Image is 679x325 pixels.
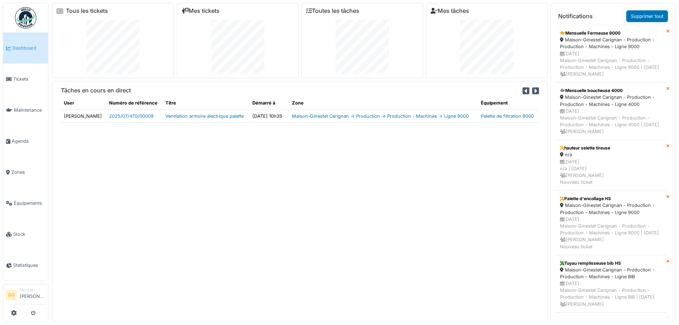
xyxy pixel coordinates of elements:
th: Titre [163,97,250,110]
span: Zones [11,169,45,176]
li: [PERSON_NAME] [20,287,45,303]
span: Stock [13,231,45,238]
div: [DATE] Maison-Ginestet Carignan - Production - Production - Machines - Ligne BIB | [DATE] [PERSON... [560,280,662,308]
a: Toutes les tâches [306,7,359,14]
th: Numéro de référence [106,97,162,110]
div: Défaut ARU étiqueteuse 4000 [560,318,662,324]
div: [DATE] Maison-Ginestet Carignan - Production - Production - Machines - Ligne 9000 | [DATE] [PERSO... [560,216,662,250]
a: Mes tâches [431,7,469,14]
div: n/a [560,151,662,158]
td: [PERSON_NAME] [61,110,106,122]
span: Statistiques [13,262,45,269]
span: Tickets [13,76,45,82]
a: Maintenance [3,95,48,126]
div: Mensuelle boucheuse 4000 [560,87,662,94]
h6: Notifications [558,13,593,20]
div: Maison-Ginestet Carignan - Production - Production - Machines - Ligne 4000 [560,94,662,107]
a: Palette d'encollage HS Maison-Ginestet Carignan - Production - Production - Machines - Ligne 9000... [555,191,666,255]
div: hauteur selette tireuse [560,145,662,151]
div: [DATE] Maison-Ginestet Carignan - Production - Production - Machines - Ligne 4000 | [DATE] [PERSO... [560,108,662,135]
img: Badge_color-CXgf-gQk.svg [15,7,36,29]
div: Maison-Ginestet Carignan - Production - Production - Machines - Ligne BIB [560,266,662,280]
a: Mensuelle Fermeuse 9000 Maison-Ginestet Carignan - Production - Production - Machines - Ligne 900... [555,25,666,82]
div: Maison-Ginestet Carignan - Production - Production - Machines - Ligne 9000 [560,202,662,215]
a: Agenda [3,126,48,157]
a: Zones [3,157,48,188]
span: Agenda [12,138,45,144]
a: hauteur selette tireuse n/a [DATE]n/a | [DATE] [PERSON_NAME]Nouveau ticket [555,140,666,191]
div: Manager [20,287,45,293]
a: Maison-Ginestet Carignan -> Production -> Production - Machines -> Ligne 9000 [292,113,469,119]
a: Dashboard [3,32,48,64]
a: Mensuelle boucheuse 4000 Maison-Ginestet Carignan - Production - Production - Machines - Ligne 40... [555,82,666,140]
li: GG [6,290,17,300]
td: [DATE] 10h35 [250,110,289,122]
a: Tickets [3,64,48,95]
div: Palette d'encollage HS [560,195,662,202]
a: 2025/07/470/00009 [109,113,154,119]
a: Ventilation armoire électrique palette [165,113,244,119]
div: [DATE] Maison-Ginestet Carignan - Production - Production - Machines - Ligne 9000 | [DATE] [PERSO... [560,50,662,78]
div: [DATE] n/a | [DATE] [PERSON_NAME] Nouveau ticket [560,158,662,186]
a: Tous les tickets [66,7,108,14]
th: Zone [289,97,478,110]
div: Maison-Ginestet Carignan - Production - Production - Machines - Ligne 9000 [560,36,662,50]
h6: Tâches en cours en direct [61,87,131,94]
th: Équipement [478,97,539,110]
a: Stock [3,219,48,250]
a: Mes tickets [181,7,220,14]
span: Maintenance [14,107,45,113]
a: GG Manager[PERSON_NAME] [6,287,45,304]
a: Supprimer tout [626,10,668,22]
a: Équipements [3,188,48,219]
div: Mensuelle Fermeuse 9000 [560,30,662,36]
span: Dashboard [12,45,45,51]
th: Démarré à [250,97,289,110]
span: Équipements [14,200,45,207]
div: Tuyau remplisseuse bib HS [560,260,662,266]
a: Statistiques [3,250,48,281]
a: Palette de filtration 9000 [481,113,534,119]
a: Tuyau remplisseuse bib HS Maison-Ginestet Carignan - Production - Production - Machines - Ligne B... [555,255,666,313]
span: translation missing: fr.shared.user [64,100,74,106]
